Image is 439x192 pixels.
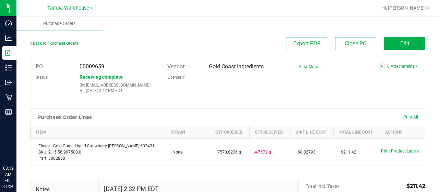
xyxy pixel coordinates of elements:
a: 0 Attachments [387,64,418,69]
p: By: [EMAIL_ADDRESS][DOMAIN_NAME] [80,83,157,88]
span: Attach a document [377,61,386,71]
inline-svg: Inbound [5,49,12,56]
iframe: Resource center unread badge [20,136,28,144]
span: Tampa Warehouse [47,5,89,11]
th: Strain [165,126,210,139]
span: None [169,150,182,155]
span: 7572 g [254,149,271,155]
th: Qty Ordered [210,126,249,139]
inline-svg: Dashboard [5,20,12,27]
a: Back to Purchase Orders [30,41,78,46]
label: License # [167,72,185,82]
span: Total Incl. Taxes [306,183,340,189]
span: Export PDF [293,40,320,47]
span: $211.42 [337,150,356,155]
p: 09/24 [3,184,13,189]
inline-svg: Retail [5,94,12,101]
th: Unit Line Cost [290,126,333,139]
p: At: [DATE] 3:42 PM EDT [80,88,157,93]
span: Close PO [345,40,367,47]
span: Print Product Labels [381,149,419,154]
span: Gold Coast Ingredients [209,63,264,70]
th: Total Line Cost [333,126,380,139]
label: PO [36,61,43,72]
span: Purchase Orders [34,21,85,27]
inline-svg: Reports [5,109,12,115]
h1: Purchase Order Lines [37,114,92,120]
span: Hi, [PERSON_NAME]! [381,5,426,11]
th: Actions [380,126,425,139]
a: View More [299,64,318,69]
span: 7570.8236 g [214,150,241,155]
inline-svg: Inventory [5,64,12,71]
span: Receiving complete [80,74,123,80]
inline-svg: Outbound [5,79,12,86]
span: Print All [403,115,418,120]
div: Flavor - Gold Coast Liquid Strawberry [PERSON_NAME] 603431 SKU: 2.15.56.997500.0 Part: 3002850 [35,143,161,161]
inline-svg: Analytics [5,35,12,42]
span: 00009659 [80,63,104,70]
th: Item [31,126,165,139]
button: Close PO [335,37,376,50]
span: Edit [400,40,410,47]
p: 08:12 AM EDT [3,165,13,184]
a: Purchase Orders [16,16,103,31]
iframe: Resource center [7,137,27,158]
label: Vendor [167,61,185,72]
label: Status [36,72,48,82]
th: Qty Received [250,126,290,139]
button: Edit [384,37,425,50]
span: $211.42 [406,183,425,189]
span: $0.02793 [294,150,316,155]
button: Export PDF [286,37,327,50]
